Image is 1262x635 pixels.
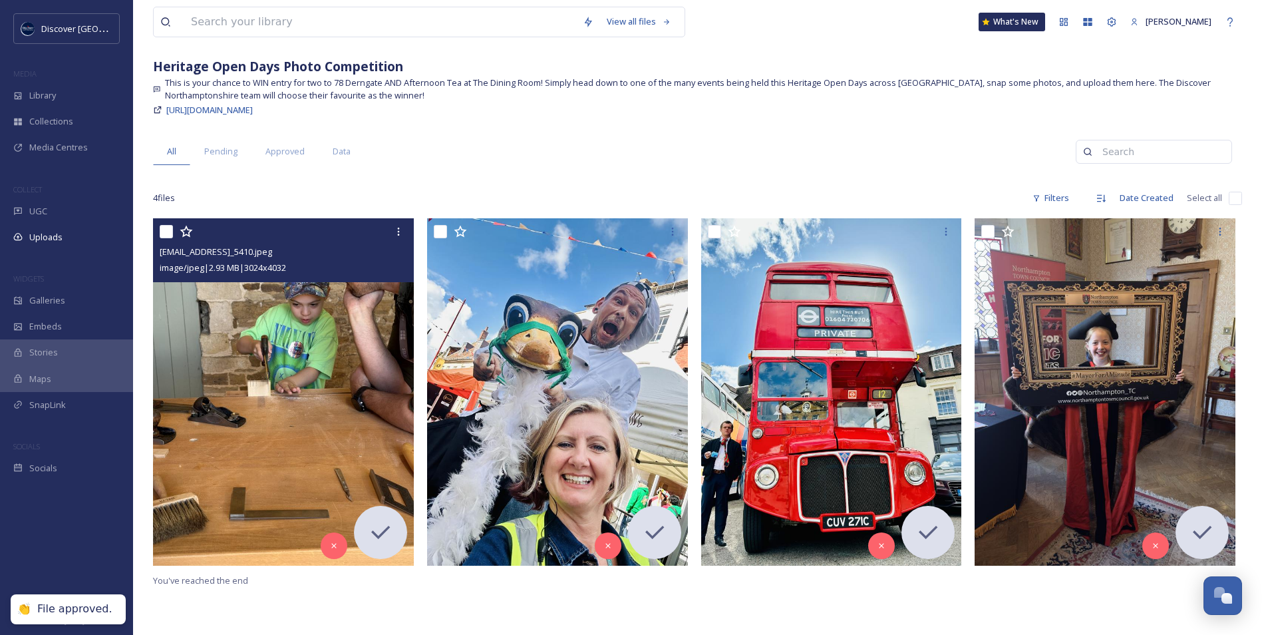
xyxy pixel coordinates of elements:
[166,104,253,116] span: [URL][DOMAIN_NAME]
[1026,185,1076,211] div: Filters
[21,22,35,35] img: Untitled%20design%20%282%29.png
[13,274,44,284] span: WIDGETS
[1096,138,1225,165] input: Search
[600,9,678,35] a: View all files
[13,441,40,451] span: SOCIALS
[204,145,237,158] span: Pending
[29,231,63,244] span: Uploads
[184,7,576,37] input: Search your library
[29,205,47,218] span: UGC
[41,22,162,35] span: Discover [GEOGRAPHIC_DATA]
[167,145,176,158] span: All
[265,145,305,158] span: Approved
[153,192,175,204] span: 4 file s
[1203,576,1242,615] button: Open Chat
[333,145,351,158] span: Data
[29,294,65,307] span: Galleries
[427,218,688,566] img: ext_1758044253.335598_Ajgreen.pc@gmail.com-IMG_9214.jpeg
[1187,192,1222,204] span: Select all
[29,320,62,333] span: Embeds
[37,602,112,616] div: File approved.
[13,69,37,79] span: MEDIA
[29,399,66,411] span: SnapLink
[166,102,253,118] a: [URL][DOMAIN_NAME]
[29,462,57,475] span: Socials
[979,13,1045,31] a: What's New
[29,141,88,154] span: Media Centres
[701,218,962,566] img: ext_1758044219.592435_Ajgreen.pc@gmail.com-IMG_9224.jpeg
[17,602,31,616] div: 👏
[13,184,42,194] span: COLLECT
[29,89,56,102] span: Library
[160,246,272,258] span: [EMAIL_ADDRESS]_5410.jpeg
[1124,9,1218,35] a: [PERSON_NAME]
[29,373,51,385] span: Maps
[1146,15,1211,27] span: [PERSON_NAME]
[165,77,1242,102] span: This is your chance to WIN entry for two to 78 Derngate AND Afternoon Tea at The Dining Room! Sim...
[975,218,1235,566] img: ext_1757968232.791808_clairebradshaw85@gmail.com-IMG_8122.jpeg
[153,218,414,566] img: ext_1758482852.169921_sarat17@hotmail.co.uk-IMG_5410.jpeg
[153,57,403,75] strong: Heritage Open Days Photo Competition
[29,346,58,359] span: Stories
[153,574,248,586] span: You've reached the end
[1113,185,1180,211] div: Date Created
[29,115,73,128] span: Collections
[160,262,286,274] span: image/jpeg | 2.93 MB | 3024 x 4032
